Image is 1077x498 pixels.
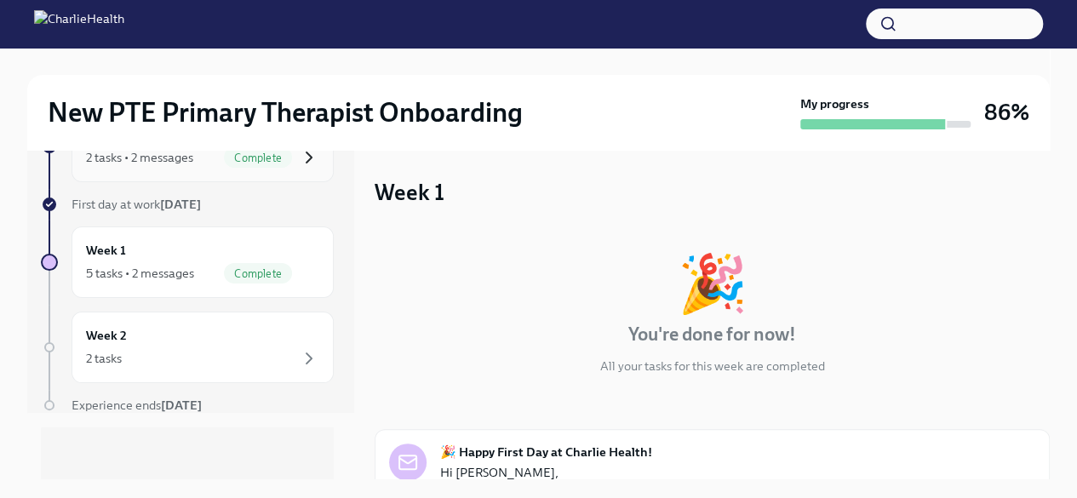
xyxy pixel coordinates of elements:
[224,267,292,280] span: Complete
[678,255,748,312] div: 🎉
[41,196,334,213] a: First day at work[DATE]
[984,97,1029,128] h3: 86%
[86,265,194,282] div: 5 tasks • 2 messages
[800,95,869,112] strong: My progress
[86,326,127,345] h6: Week 2
[86,149,193,166] div: 2 tasks • 2 messages
[48,95,523,129] h2: New PTE Primary Therapist Onboarding
[34,10,124,37] img: CharlieHealth
[160,197,201,212] strong: [DATE]
[86,241,126,260] h6: Week 1
[440,444,652,461] strong: 🎉 Happy First Day at Charlie Health!
[628,322,796,347] h4: You're done for now!
[440,464,796,481] p: Hi [PERSON_NAME],
[600,358,825,375] p: All your tasks for this week are completed
[224,152,292,164] span: Complete
[375,177,444,208] h3: Week 1
[72,197,201,212] span: First day at work
[41,312,334,383] a: Week 22 tasks
[72,398,202,413] span: Experience ends
[41,226,334,298] a: Week 15 tasks • 2 messagesComplete
[86,350,122,367] div: 2 tasks
[161,398,202,413] strong: [DATE]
